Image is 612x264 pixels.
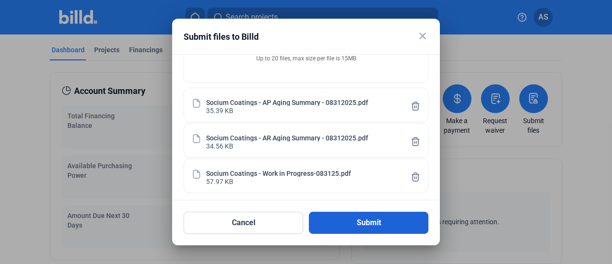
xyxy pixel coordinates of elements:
div: 57.97 KB [206,177,233,185]
mat-icon: close [417,30,428,42]
div: Socium Coatings - Work in Progress-083125.pdf [206,169,351,177]
div: Up to 20 files, max size per file is 15MB [256,54,356,63]
div: 34.56 KB [206,141,233,149]
div: 35.39 KB [206,106,233,114]
div: Submit files to Billd [184,30,404,44]
button: Cancel [184,212,303,234]
button: Submit [309,212,428,234]
div: Socium Coatings - AP Aging Summary - 08312025.pdf [206,98,368,106]
div: Socium Coatings - AR Aging Summary - 08312025.pdf [206,133,368,141]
